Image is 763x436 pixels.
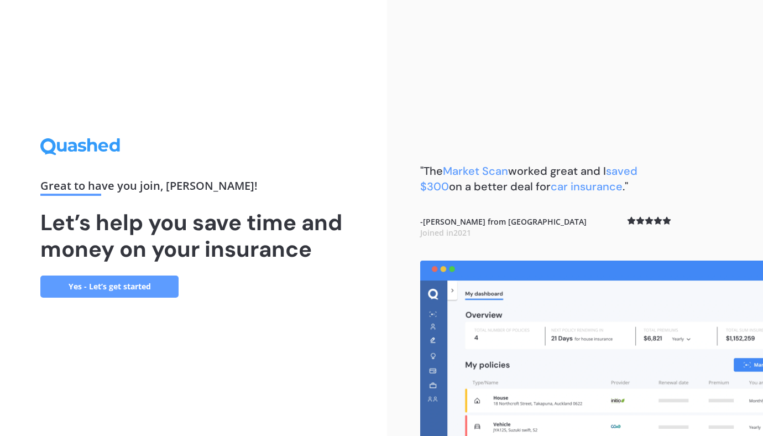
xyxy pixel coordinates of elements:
a: Yes - Let’s get started [40,276,179,298]
div: Great to have you join , [PERSON_NAME] ! [40,180,347,196]
span: saved $300 [420,164,637,194]
span: Market Scan [443,164,508,178]
span: car insurance [551,179,623,194]
img: dashboard.webp [420,261,763,436]
b: - [PERSON_NAME] from [GEOGRAPHIC_DATA] [420,216,587,238]
h1: Let’s help you save time and money on your insurance [40,209,347,262]
span: Joined in 2021 [420,227,471,238]
b: "The worked great and I on a better deal for ." [420,164,637,194]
